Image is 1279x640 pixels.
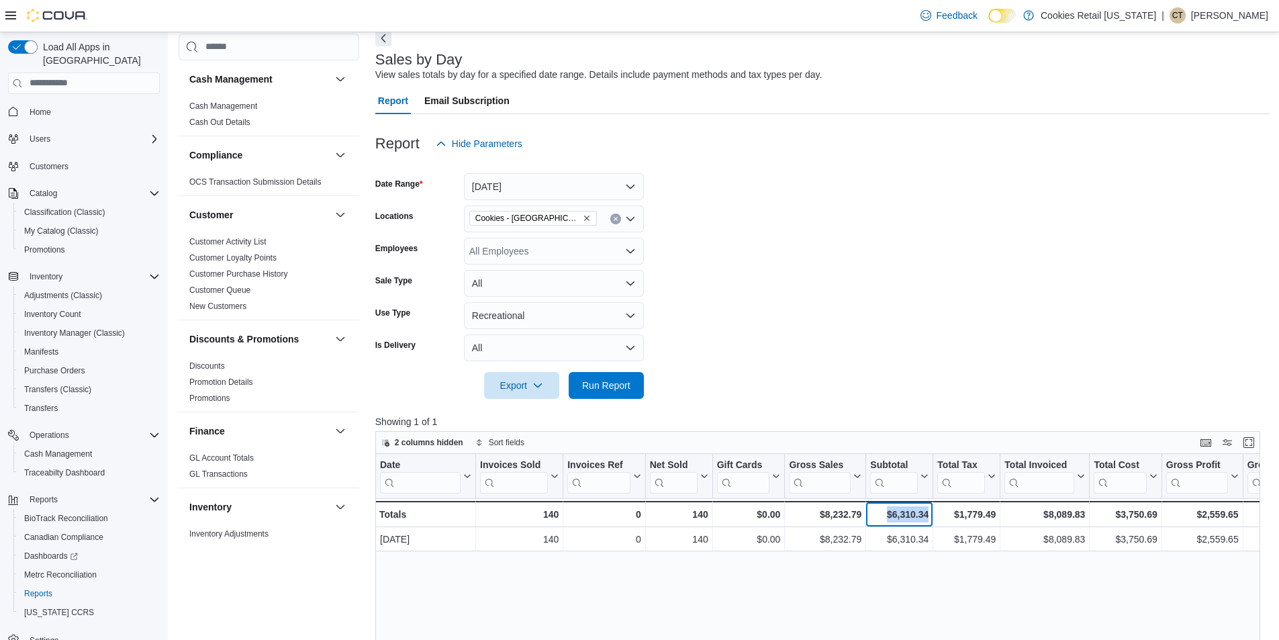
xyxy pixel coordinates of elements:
a: GL Account Totals [189,453,254,463]
button: Cash Management [189,73,330,86]
span: Metrc Reconciliation [24,569,97,580]
span: Users [30,134,50,144]
button: Invoices Ref [567,459,641,493]
span: New Customers [189,301,246,312]
a: Customer Loyalty Points [189,253,277,263]
span: Inventory [30,271,62,282]
button: Customer [189,208,330,222]
button: Compliance [189,148,330,162]
a: Inventory Manager (Classic) [19,325,130,341]
div: Gift Card Sales [716,459,769,493]
span: Traceabilty Dashboard [24,467,105,478]
a: Home [24,104,56,120]
div: Candace Trujillo [1170,7,1186,24]
h3: Discounts & Promotions [189,332,299,346]
button: Operations [3,426,165,445]
a: Promotion Details [189,377,253,387]
div: $0.00 [716,506,780,522]
button: Total Invoiced [1004,459,1085,493]
span: Discounts [189,361,225,371]
span: Customers [24,158,160,175]
a: Classification (Classic) [19,204,111,220]
div: Total Cost [1094,459,1146,493]
span: Cash Management [24,449,92,459]
div: $2,559.65 [1166,531,1239,547]
span: Catalog [30,188,57,199]
span: Promotions [19,242,160,258]
span: BioTrack Reconciliation [19,510,160,527]
h3: Cash Management [189,73,273,86]
a: Transfers (Classic) [19,381,97,398]
button: Purchase Orders [13,361,165,380]
button: Reports [13,584,165,603]
button: Date [380,459,471,493]
button: Reports [24,492,63,508]
button: Cash Management [13,445,165,463]
button: Reports [3,490,165,509]
span: Transfers [24,403,58,414]
div: Gross Sales [789,459,851,493]
button: Clear input [610,214,621,224]
div: Total Invoiced [1004,459,1074,471]
span: Canadian Compliance [19,529,160,545]
button: Catalog [3,184,165,203]
button: Display options [1219,435,1235,451]
button: Users [24,131,56,147]
div: $1,779.49 [937,506,996,522]
span: Manifests [19,344,160,360]
div: Date [380,459,461,493]
p: Cookies Retail [US_STATE] [1041,7,1156,24]
span: Customer Loyalty Points [189,253,277,263]
span: Inventory Manager (Classic) [19,325,160,341]
button: Finance [332,423,348,439]
div: $8,232.79 [789,506,861,522]
div: Total Cost [1094,459,1146,471]
span: Promotions [189,393,230,404]
span: Classification (Classic) [24,207,105,218]
button: [DATE] [464,173,644,200]
span: Transfers (Classic) [24,384,91,395]
button: Inventory [332,499,348,515]
button: Home [3,102,165,122]
button: Compliance [332,147,348,163]
span: My Catalog (Classic) [24,226,99,236]
span: Metrc Reconciliation [19,567,160,583]
span: Email Subscription [424,87,510,114]
span: Cookies - [GEOGRAPHIC_DATA] [475,212,580,225]
button: Catalog [24,185,62,201]
div: Customer [179,234,359,320]
label: Locations [375,211,414,222]
div: Net Sold [649,459,697,471]
span: Transfers (Classic) [19,381,160,398]
span: Catalog [24,185,160,201]
p: | [1162,7,1164,24]
span: 2 columns hidden [395,437,463,448]
div: $3,750.69 [1094,531,1157,547]
span: Reports [24,492,160,508]
div: Invoices Ref [567,459,630,471]
input: Dark Mode [988,9,1016,23]
span: Cash Management [189,101,257,111]
a: Metrc Reconciliation [19,567,102,583]
div: Subtotal [870,459,918,471]
button: Promotions [13,240,165,259]
div: $6,310.34 [870,531,929,547]
div: Gross Profit [1166,459,1228,471]
button: Inventory [3,267,165,286]
span: Adjustments (Classic) [19,287,160,304]
label: Employees [375,243,418,254]
div: $0.00 [717,531,781,547]
span: Reports [19,586,160,602]
span: Report [378,87,408,114]
span: Run Report [582,379,630,392]
a: Reports [19,586,58,602]
div: View sales totals by day for a specified date range. Details include payment methods and tax type... [375,68,822,82]
button: Cash Management [332,71,348,87]
span: Promotions [24,244,65,255]
div: Total Tax [937,459,985,493]
span: Reports [30,494,58,505]
div: Compliance [179,174,359,195]
div: Finance [179,450,359,488]
span: Transfers [19,400,160,416]
span: Load All Apps in [GEOGRAPHIC_DATA] [38,40,160,67]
